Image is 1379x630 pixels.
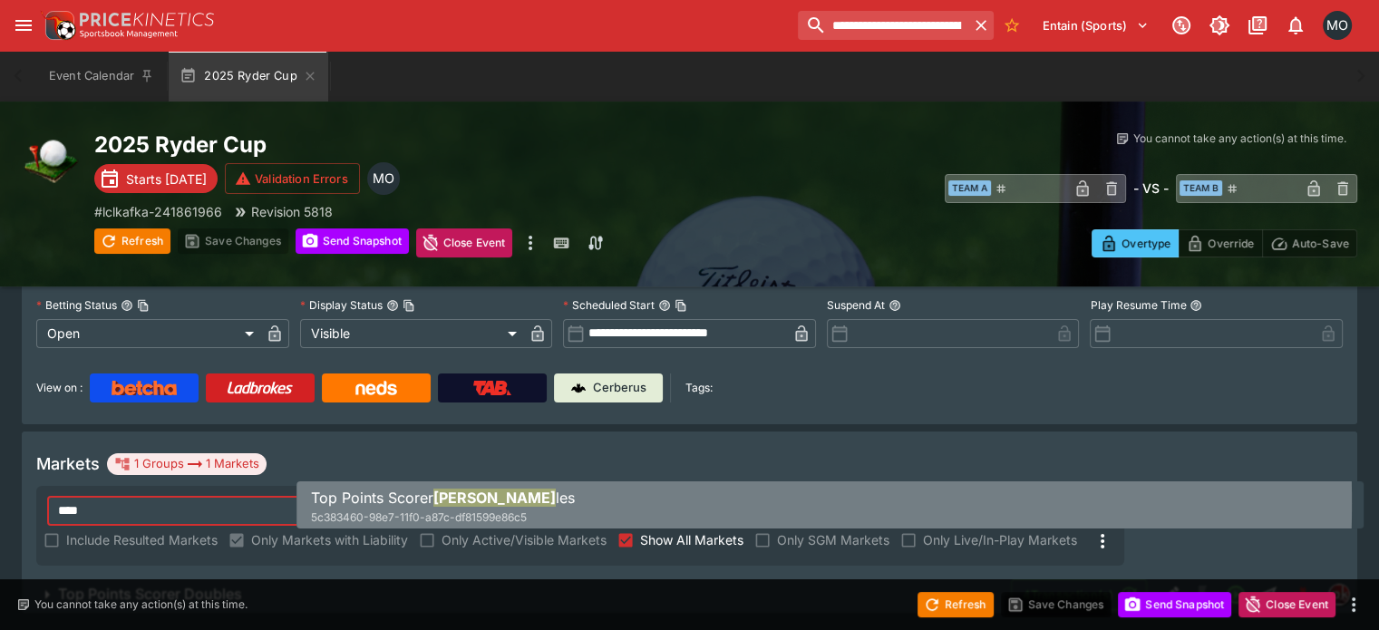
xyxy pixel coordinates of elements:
[80,13,214,26] img: PriceKinetics
[593,379,646,397] p: Cerberus
[80,30,178,38] img: Sportsbook Management
[40,7,76,44] img: PriceKinetics Logo
[1285,577,1321,613] a: 554a342d-e66a-4641-8740-f5b5b428f723
[137,299,150,312] button: Copy To Clipboard
[1292,234,1349,253] p: Auto-Save
[66,530,218,549] span: Include Resulted Markets
[1092,530,1113,552] svg: More
[94,131,831,159] h2: Copy To Clipboard
[38,51,165,102] button: Event Calendar
[300,297,383,313] p: Display Status
[225,163,360,194] button: Validation Errors
[36,453,100,474] h5: Markets
[22,131,80,189] img: golf.png
[1208,234,1254,253] p: Override
[554,373,663,402] a: Cerberus
[1133,179,1169,198] h6: - VS -
[889,299,901,312] button: Suspend At
[1032,11,1160,40] button: Select Tenant
[36,373,83,402] label: View on :
[1092,229,1357,257] div: Start From
[34,596,248,613] p: You cannot take any action(s) at this time.
[311,489,433,507] span: Top Points Scorer
[355,381,396,395] img: Neds
[1219,578,1252,611] button: Open
[827,297,885,313] p: Suspend At
[1187,578,1219,611] button: SGM Disabled
[1203,9,1236,42] button: Toggle light/dark mode
[948,180,991,196] span: Team A
[1241,9,1274,42] button: Documentation
[36,297,117,313] p: Betting Status
[386,299,399,312] button: Display StatusCopy To Clipboard
[997,11,1026,40] button: No Bookmarks
[571,381,586,395] img: Cerberus
[416,228,513,257] button: Close Event
[1252,578,1285,611] button: Straight
[777,530,889,549] span: Only SGM Markets
[36,319,260,348] div: Open
[1180,180,1222,196] span: Team B
[520,228,541,257] button: more
[798,11,967,40] input: search
[923,530,1077,549] span: Only Live/In-Play Markets
[1178,229,1262,257] button: Override
[1092,229,1179,257] button: Overtype
[1262,229,1357,257] button: Auto-Save
[1118,592,1231,617] button: Send Snapshot
[94,202,222,221] p: Copy To Clipboard
[433,489,556,507] span: [PERSON_NAME]
[658,299,671,312] button: Scheduled StartCopy To Clipboard
[403,299,415,312] button: Copy To Clipboard
[1090,297,1186,313] p: Play Resume Time
[1279,9,1312,42] button: Notifications
[114,453,259,475] div: 1 Groups 1 Markets
[121,299,133,312] button: Betting StatusCopy To Clipboard
[675,299,687,312] button: Copy To Clipboard
[442,530,607,549] span: Only Active/Visible Markets
[367,162,400,195] div: Matthew Oliver
[1165,9,1198,42] button: Connected to PK
[918,592,994,617] button: Refresh
[473,381,511,395] img: TabNZ
[1238,592,1335,617] button: Close Event
[7,9,40,42] button: open drawer
[126,170,207,189] p: Starts [DATE]
[22,577,1011,613] button: Top Points Scorer Doubles
[251,202,333,221] p: Revision 5818
[1154,578,1187,611] button: Edit Detail
[1122,234,1170,253] p: Overtype
[640,530,743,549] span: Show All Markets
[112,381,177,395] img: Betcha
[685,373,713,402] label: Tags:
[251,530,408,549] span: Only Markets with Liability
[311,510,527,524] span: 5c383460-98e7-11f0-a87c-df81599e86c5
[563,297,655,313] p: Scheduled Start
[1133,131,1346,147] p: You cannot take any action(s) at this time.
[1317,5,1357,45] button: Matt Oliver
[1190,299,1202,312] button: Play Resume Time
[1323,11,1352,40] div: Matt Oliver
[556,489,575,507] span: les
[169,51,327,102] button: 2025 Ryder Cup
[296,228,409,254] button: Send Snapshot
[94,228,170,254] button: Refresh
[300,319,524,348] div: Visible
[227,381,293,395] img: Ladbrokes
[1343,594,1364,615] button: more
